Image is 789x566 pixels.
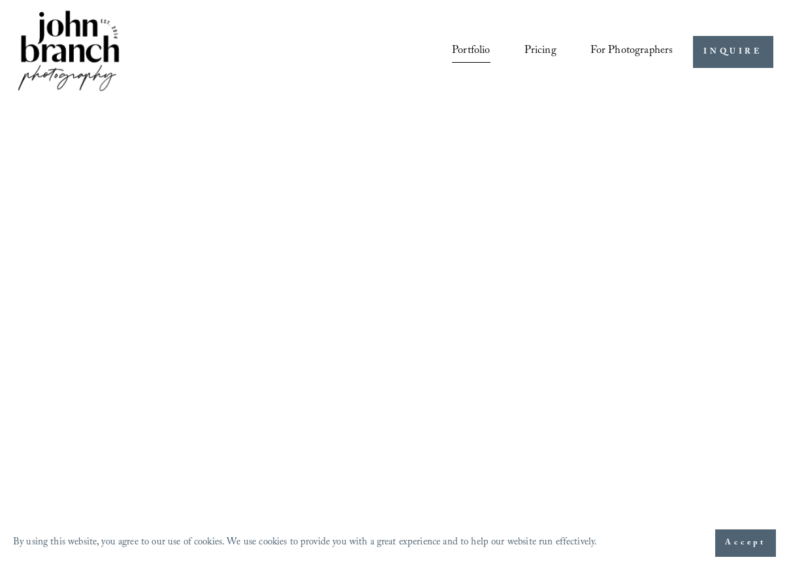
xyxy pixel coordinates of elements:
a: INQUIRE [693,36,773,68]
a: Pricing [524,41,556,64]
a: Portfolio [452,41,490,64]
button: Accept [715,529,776,557]
span: For Photographers [590,41,673,63]
img: John Branch IV Photography [16,8,121,96]
p: By using this website, you agree to our use of cookies. We use cookies to provide you with a grea... [13,533,597,553]
span: Accept [725,537,766,550]
a: folder dropdown [590,41,673,64]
